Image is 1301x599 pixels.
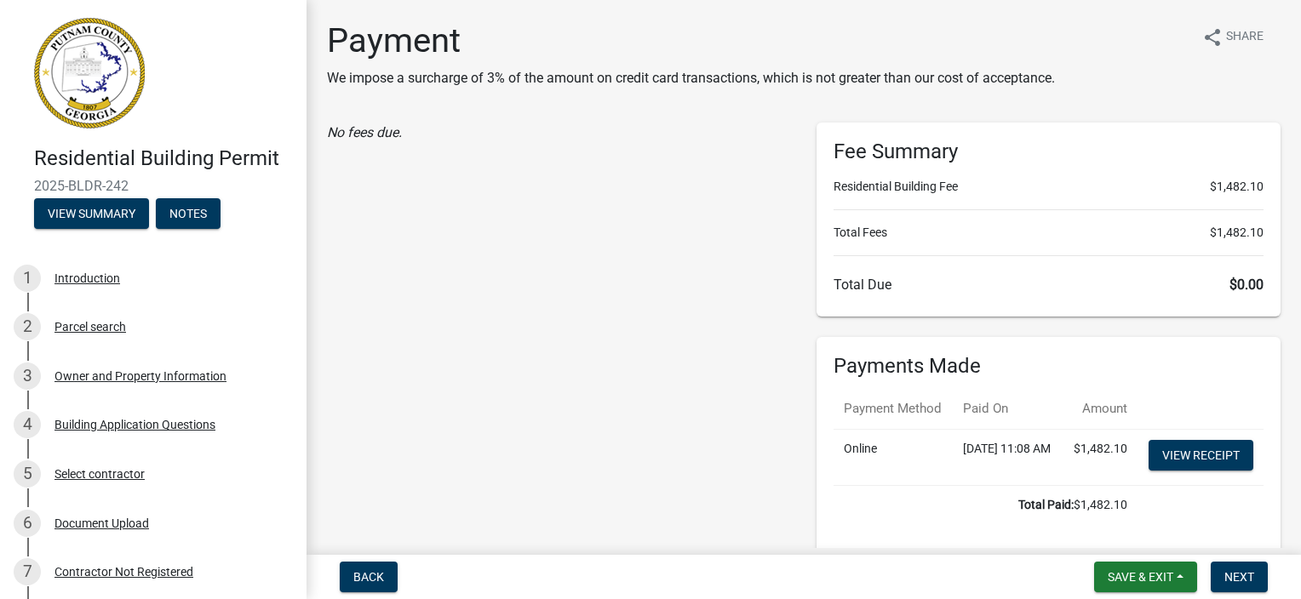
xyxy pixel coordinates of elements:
[14,362,41,390] div: 3
[834,354,1264,379] h6: Payments Made
[327,124,402,140] i: No fees due.
[340,562,398,592] button: Back
[327,20,1055,61] h1: Payment
[953,389,1062,429] th: Paid On
[1108,570,1173,584] span: Save & Exit
[14,510,41,537] div: 6
[1189,20,1277,54] button: shareShare
[14,313,41,340] div: 2
[34,198,149,229] button: View Summary
[14,411,41,438] div: 4
[14,460,41,488] div: 5
[1018,498,1074,511] b: Total Paid:
[1224,570,1254,584] span: Next
[156,208,221,221] wm-modal-confirm: Notes
[1229,277,1264,293] span: $0.00
[156,198,221,229] button: Notes
[54,370,226,382] div: Owner and Property Information
[14,265,41,292] div: 1
[14,558,41,585] div: 7
[834,277,1264,293] h6: Total Due
[834,140,1264,164] h6: Fee Summary
[953,429,1062,485] td: [DATE] 11:08 AM
[54,517,149,529] div: Document Upload
[54,419,215,431] div: Building Application Questions
[353,570,384,584] span: Back
[834,429,953,485] td: Online
[1210,224,1264,242] span: $1,482.10
[1094,562,1197,592] button: Save & Exit
[1211,562,1268,592] button: Next
[1149,440,1253,471] a: View receipt
[34,208,149,221] wm-modal-confirm: Summary
[1210,178,1264,196] span: $1,482.10
[34,18,145,128] img: Putnam County, Georgia
[834,389,953,429] th: Payment Method
[54,468,145,480] div: Select contractor
[54,272,120,284] div: Introduction
[1226,27,1264,48] span: Share
[1063,429,1138,485] td: $1,482.10
[34,178,272,194] span: 2025-BLDR-242
[834,485,1138,524] td: $1,482.10
[834,178,1264,196] li: Residential Building Fee
[54,321,126,333] div: Parcel search
[834,224,1264,242] li: Total Fees
[1202,27,1223,48] i: share
[327,68,1055,88] p: We impose a surcharge of 3% of the amount on credit card transactions, which is not greater than ...
[34,146,293,171] h4: Residential Building Permit
[54,566,193,578] div: Contractor Not Registered
[1063,389,1138,429] th: Amount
